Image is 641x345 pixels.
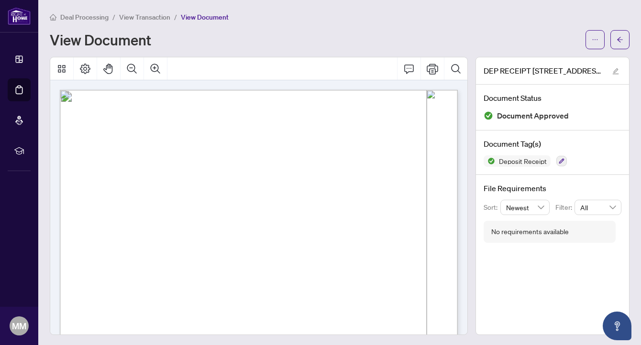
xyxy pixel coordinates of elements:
[555,202,575,213] p: Filter:
[8,7,31,25] img: logo
[484,111,493,120] img: Document Status
[119,13,170,22] span: View Transaction
[112,11,115,22] li: /
[484,92,621,104] h4: Document Status
[497,109,569,122] span: Document Approved
[12,319,26,333] span: MM
[592,36,598,43] span: ellipsis
[484,138,621,150] h4: Document Tag(s)
[506,200,544,215] span: Newest
[495,158,551,164] span: Deposit Receipt
[484,183,621,194] h4: File Requirements
[50,32,151,47] h1: View Document
[617,36,623,43] span: arrow-left
[491,226,569,237] div: No requirements available
[60,13,109,22] span: Deal Processing
[603,312,631,340] button: Open asap
[484,65,603,76] span: DEP RECEIPT [STREET_ADDRESS]pdf
[50,14,56,21] span: home
[174,11,177,22] li: /
[484,155,495,167] img: Status Icon
[612,68,619,75] span: edit
[181,13,229,22] span: View Document
[484,202,500,213] p: Sort:
[580,200,616,215] span: All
